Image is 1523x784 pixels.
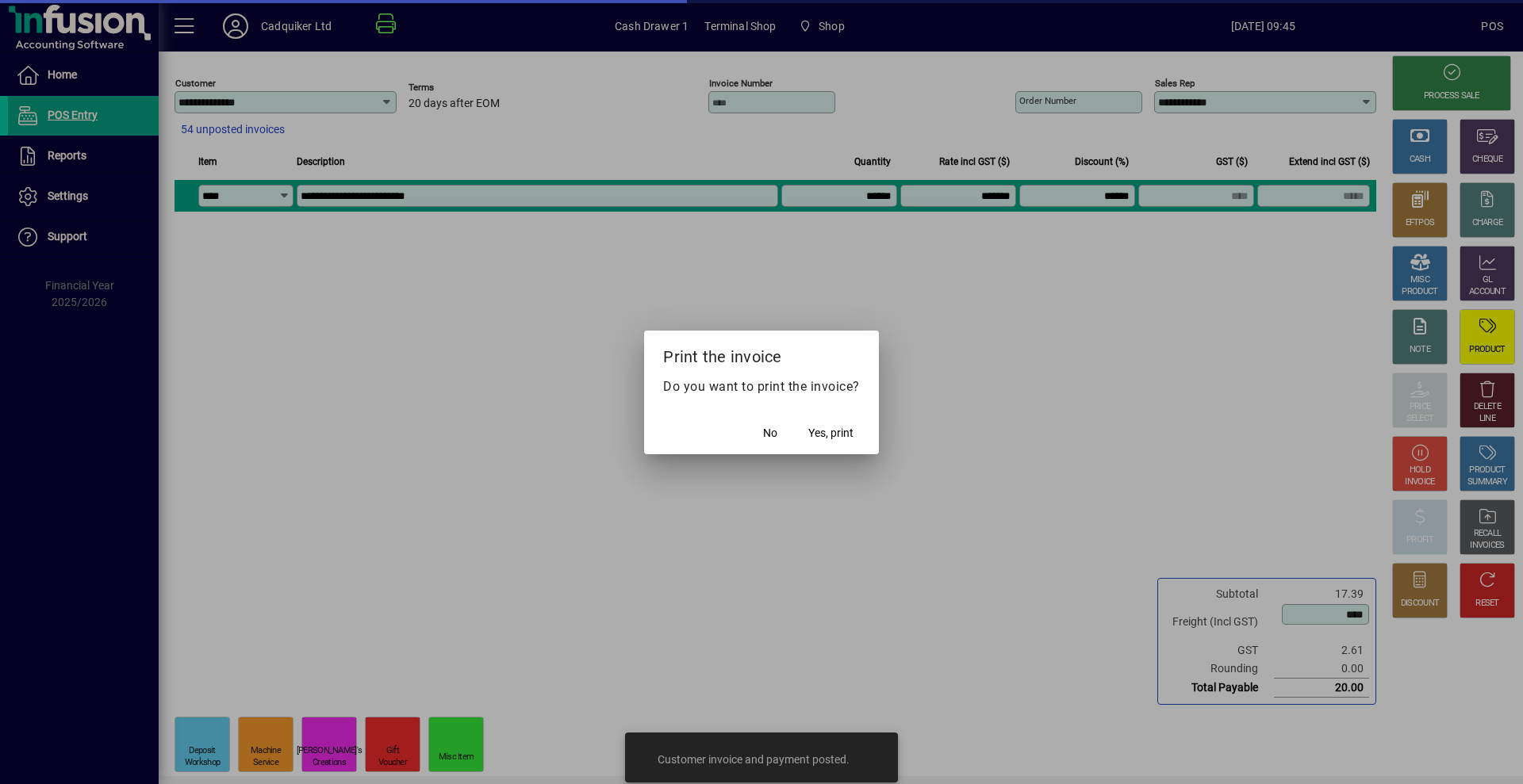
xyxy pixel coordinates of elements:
[802,419,860,448] button: Yes, print
[644,331,879,377] h2: Print the invoice
[808,425,854,442] span: Yes, print
[663,377,860,396] p: Do you want to print the invoice?
[745,419,796,448] button: No
[763,425,777,442] span: No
